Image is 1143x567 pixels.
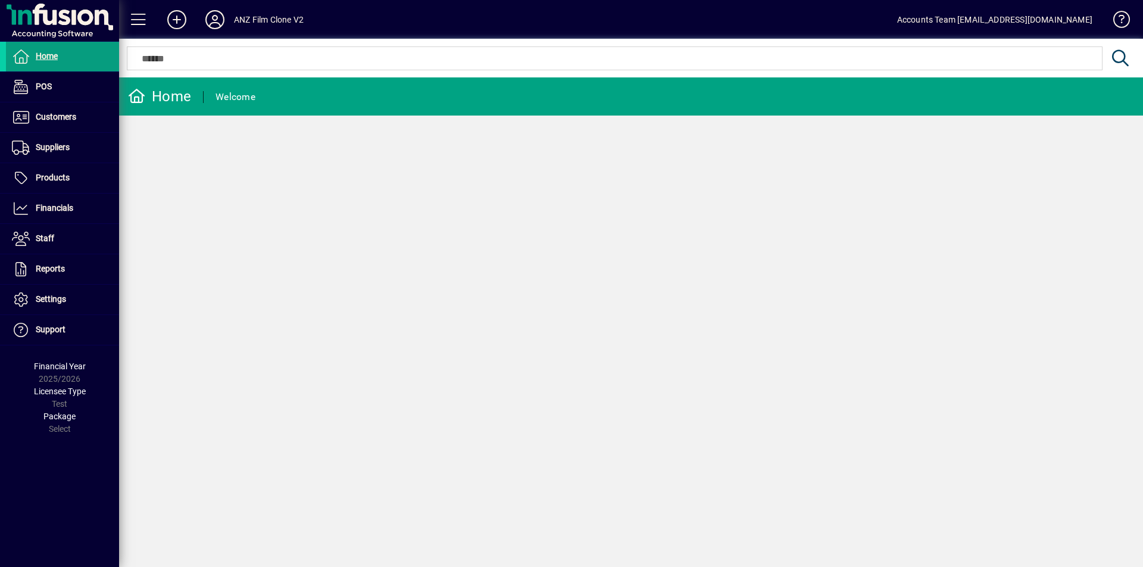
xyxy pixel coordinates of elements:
[216,88,255,107] div: Welcome
[36,294,66,304] span: Settings
[34,362,86,371] span: Financial Year
[36,82,52,91] span: POS
[36,325,65,334] span: Support
[196,9,234,30] button: Profile
[6,224,119,254] a: Staff
[6,194,119,223] a: Financials
[43,412,76,421] span: Package
[6,102,119,132] a: Customers
[6,133,119,163] a: Suppliers
[36,264,65,273] span: Reports
[6,163,119,193] a: Products
[36,203,73,213] span: Financials
[6,254,119,284] a: Reports
[6,315,119,345] a: Support
[1104,2,1128,41] a: Knowledge Base
[36,173,70,182] span: Products
[6,285,119,314] a: Settings
[234,10,304,29] div: ANZ Film Clone V2
[36,142,70,152] span: Suppliers
[36,51,58,61] span: Home
[158,9,196,30] button: Add
[6,72,119,102] a: POS
[34,387,86,396] span: Licensee Type
[36,233,54,243] span: Staff
[128,87,191,106] div: Home
[897,10,1092,29] div: Accounts Team [EMAIL_ADDRESS][DOMAIN_NAME]
[36,112,76,121] span: Customers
